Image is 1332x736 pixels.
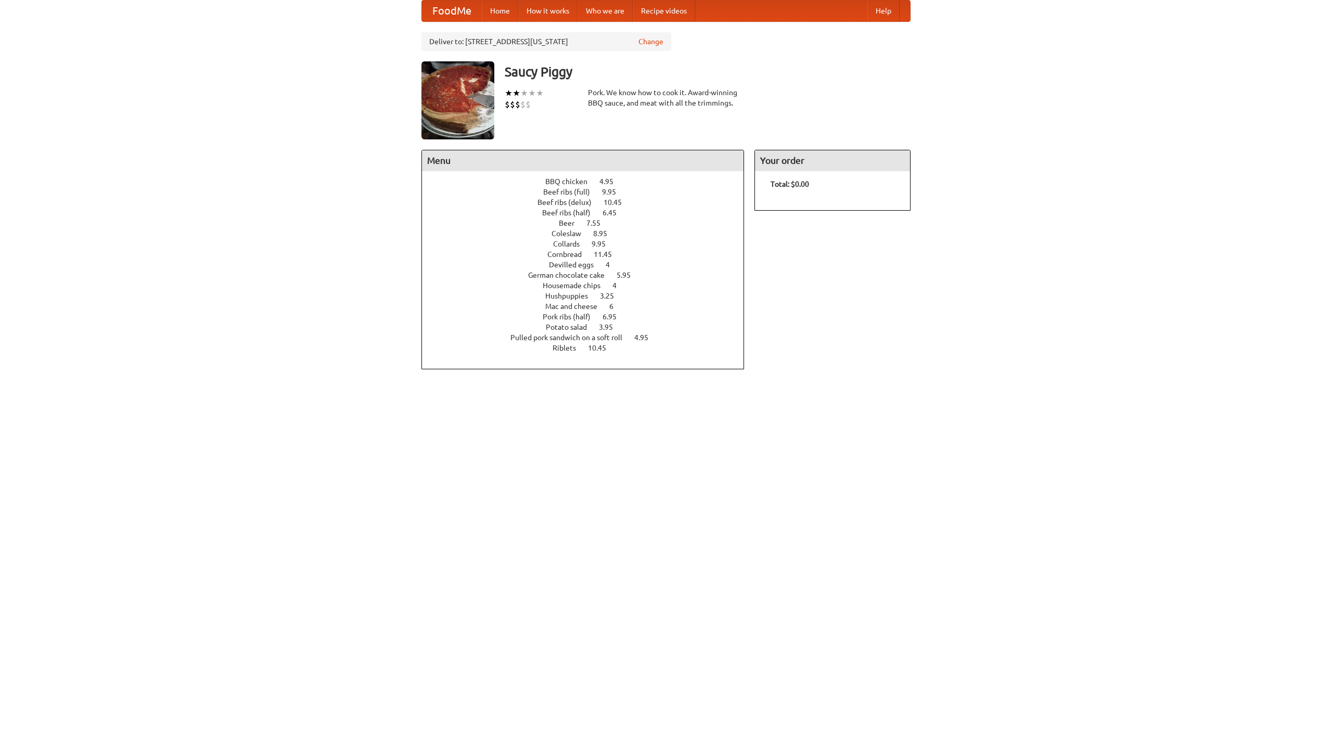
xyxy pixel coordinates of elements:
span: 3.25 [600,292,624,300]
li: ★ [505,87,513,99]
li: ★ [513,87,520,99]
span: 6 [609,302,624,311]
a: Beef ribs (delux) 10.45 [537,198,641,206]
span: Mac and cheese [545,302,608,311]
span: BBQ chicken [545,177,598,186]
a: Beer 7.55 [559,219,620,227]
span: Housemade chips [543,281,611,290]
a: Riblets 10.45 [553,344,625,352]
a: BBQ chicken 4.95 [545,177,633,186]
a: Pork ribs (half) 6.95 [543,313,636,321]
li: $ [520,99,526,110]
span: Hushpuppies [545,292,598,300]
span: 6.45 [603,209,627,217]
a: How it works [518,1,578,21]
span: 4.95 [634,333,659,342]
li: $ [510,99,515,110]
li: $ [515,99,520,110]
span: 10.45 [604,198,632,206]
span: 8.95 [593,229,618,238]
span: 4 [612,281,627,290]
span: Devilled eggs [549,261,604,269]
span: 4 [606,261,620,269]
h4: Menu [422,150,744,171]
a: Potato salad 3.95 [546,323,632,331]
a: Who we are [578,1,633,21]
span: Pulled pork sandwich on a soft roll [510,333,633,342]
span: Beef ribs (half) [542,209,601,217]
span: 9.95 [592,240,616,248]
h3: Saucy Piggy [505,61,911,82]
span: 9.95 [602,188,626,196]
span: Coleslaw [552,229,592,238]
a: Hushpuppies 3.25 [545,292,633,300]
span: German chocolate cake [528,271,615,279]
a: Cornbread 11.45 [547,250,631,259]
span: 6.95 [603,313,627,321]
a: Coleslaw 8.95 [552,229,626,238]
a: Home [482,1,518,21]
a: Devilled eggs 4 [549,261,629,269]
span: 3.95 [599,323,623,331]
h4: Your order [755,150,910,171]
span: Cornbread [547,250,592,259]
a: Housemade chips 4 [543,281,636,290]
span: 7.55 [586,219,611,227]
a: Recipe videos [633,1,695,21]
a: Change [638,36,663,47]
span: Beer [559,219,585,227]
span: 10.45 [588,344,617,352]
span: 4.95 [599,177,624,186]
b: Total: $0.00 [771,180,809,188]
span: Riblets [553,344,586,352]
span: Collards [553,240,590,248]
a: Beef ribs (full) 9.95 [543,188,635,196]
span: 5.95 [617,271,641,279]
a: German chocolate cake 5.95 [528,271,650,279]
a: Collards 9.95 [553,240,625,248]
a: Beef ribs (half) 6.45 [542,209,636,217]
a: FoodMe [422,1,482,21]
div: Pork. We know how to cook it. Award-winning BBQ sauce, and meat with all the trimmings. [588,87,744,108]
span: 11.45 [594,250,622,259]
span: Beef ribs (delux) [537,198,602,206]
li: $ [505,99,510,110]
div: Deliver to: [STREET_ADDRESS][US_STATE] [421,32,671,51]
li: ★ [520,87,528,99]
span: Beef ribs (full) [543,188,600,196]
a: Help [867,1,900,21]
span: Potato salad [546,323,597,331]
li: $ [526,99,531,110]
a: Mac and cheese 6 [545,302,633,311]
span: Pork ribs (half) [543,313,601,321]
li: ★ [528,87,536,99]
img: angular.jpg [421,61,494,139]
a: Pulled pork sandwich on a soft roll 4.95 [510,333,668,342]
li: ★ [536,87,544,99]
